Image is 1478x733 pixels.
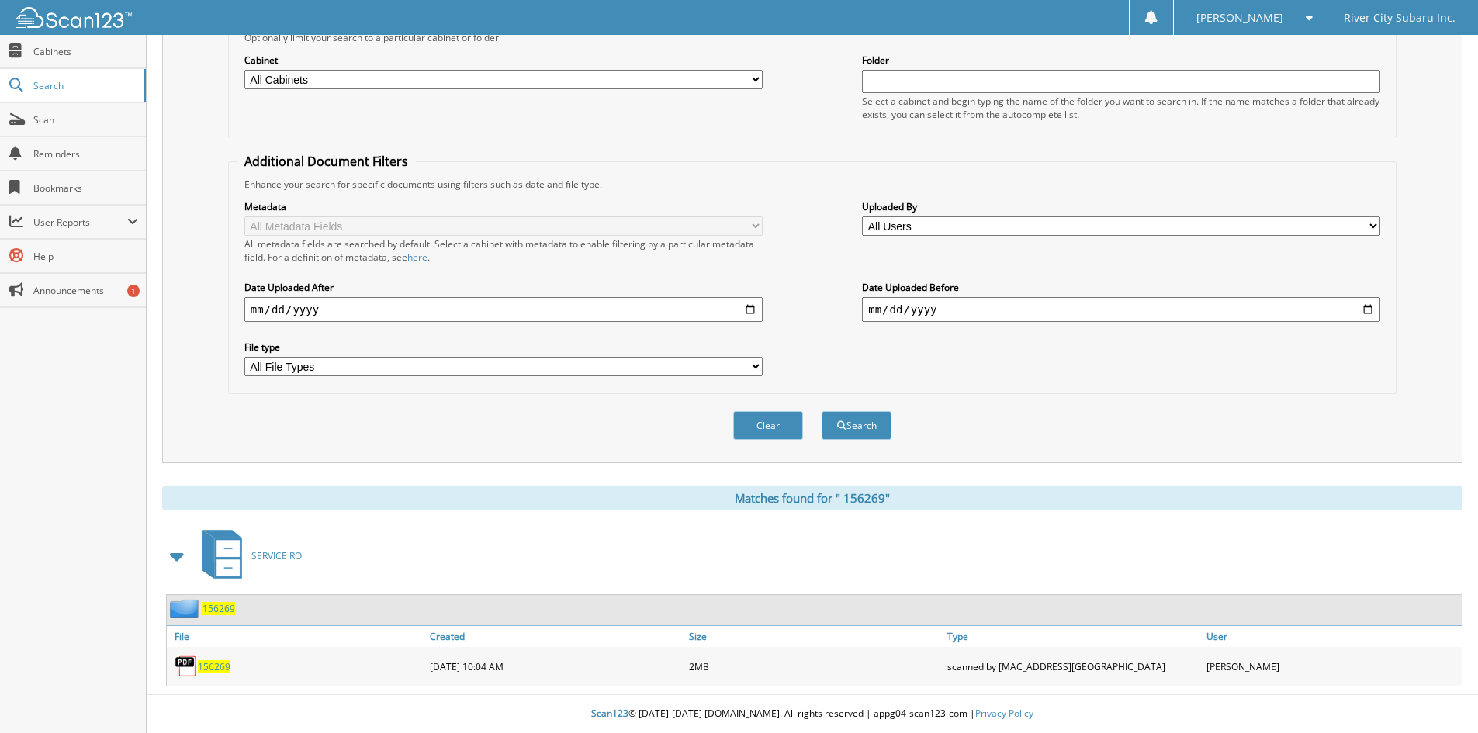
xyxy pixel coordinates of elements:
span: Cabinets [33,45,138,58]
label: Metadata [244,200,763,213]
span: 1 5 6 2 6 9 [198,660,230,673]
input: start [244,297,763,322]
a: File [167,626,426,647]
button: Search [822,411,891,440]
div: 1 [127,285,140,297]
div: Optionally limit your search to a particular cabinet or folder [237,31,1388,44]
label: Uploaded By [862,200,1380,213]
span: 1 5 6 2 6 9 [202,602,235,615]
span: Reminders [33,147,138,161]
a: Size [685,626,944,647]
span: Bookmarks [33,182,138,195]
div: All metadata fields are searched by default. Select a cabinet with metadata to enable filtering b... [244,237,763,264]
span: [PERSON_NAME] [1196,13,1283,22]
span: S E R V I C E R O [251,549,302,562]
span: Help [33,250,138,263]
input: end [862,297,1380,322]
div: scanned by [MAC_ADDRESS][GEOGRAPHIC_DATA] [943,651,1203,682]
span: User Reports [33,216,127,229]
div: [DATE] 10:04 AM [426,651,685,682]
a: SERVICE RO [193,525,302,586]
a: Created [426,626,685,647]
span: Scan123 [591,707,628,720]
a: 156269 [198,660,230,673]
span: Announcements [33,284,138,297]
a: Type [943,626,1203,647]
a: User [1203,626,1462,647]
div: [PERSON_NAME] [1203,651,1462,682]
img: folder2.png [170,599,202,618]
div: 2MB [685,651,944,682]
label: File type [244,341,763,354]
img: scan123-logo-white.svg [16,7,132,28]
label: Cabinet [244,54,763,67]
div: Enhance your search for specific documents using filters such as date and file type. [237,178,1388,191]
span: Scan [33,113,138,126]
img: PDF.png [175,655,198,678]
span: Search [33,79,136,92]
div: © [DATE]-[DATE] [DOMAIN_NAME]. All rights reserved | appg04-scan123-com | [147,695,1478,733]
a: Privacy Policy [975,707,1033,720]
label: Date Uploaded Before [862,281,1380,294]
button: Clear [733,411,803,440]
a: here [407,251,427,264]
span: River City Subaru Inc. [1344,13,1456,22]
label: Date Uploaded After [244,281,763,294]
div: Matches found for " 156269" [162,486,1462,510]
legend: Additional Document Filters [237,153,416,170]
label: Folder [862,54,1380,67]
div: Select a cabinet and begin typing the name of the folder you want to search in. If the name match... [862,95,1380,121]
a: 156269 [202,602,235,615]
